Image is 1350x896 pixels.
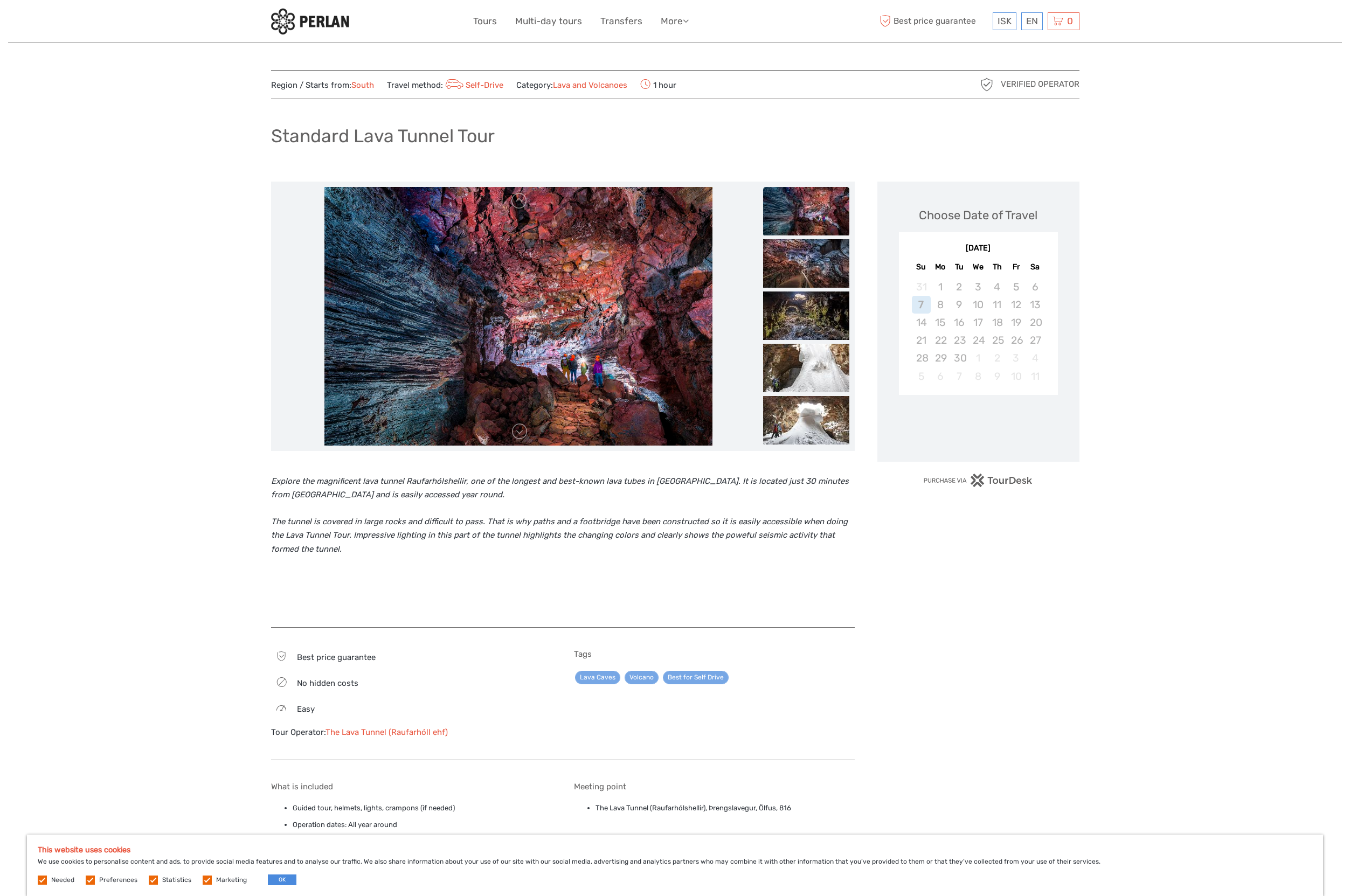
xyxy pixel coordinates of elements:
img: PurchaseViaTourDesk.png [923,474,1033,487]
a: The Lava Tunnel (Raufarhóll ehf) [326,727,448,737]
div: Su [912,260,931,274]
div: Not available Friday, September 19th, 2025 [1007,314,1026,331]
a: Lava and Volcanoes [553,80,627,90]
img: c4959f27ceac4fe49e3d0c05ff8e7a5c_slider_thumbnail.jpg [763,344,849,392]
img: 95c9160025bd412fb09f1233b7e6b674_slider_thumbnail.jpg [763,396,849,444]
div: Not available Saturday, September 6th, 2025 [1026,278,1044,296]
div: Not available Thursday, September 11th, 2025 [988,296,1007,314]
a: More [661,13,689,29]
div: Not available Saturday, October 4th, 2025 [1026,349,1044,367]
div: Not available Wednesday, October 1st, 2025 [968,349,987,367]
div: Sa [1026,260,1044,274]
div: Not available Saturday, September 27th, 2025 [1026,331,1044,349]
i: The tunnel is covered in large rocks and difficult to pass. That is why paths and a footbridge ha... [271,517,848,554]
span: Best price guarantee [877,12,990,30]
span: ISK [998,16,1012,26]
a: Volcano [625,671,659,684]
div: Loading... [975,423,982,430]
div: [DATE] [899,243,1058,254]
img: 288-6a22670a-0f57-43d8-a107-52fbc9b92f2c_logo_small.jpg [271,8,349,34]
a: Lava Caves [575,671,620,684]
div: Not available Thursday, October 2nd, 2025 [988,349,1007,367]
div: month 2025-09 [902,278,1054,385]
div: Not available Wednesday, September 10th, 2025 [968,296,987,314]
div: Not available Friday, October 3rd, 2025 [1007,349,1026,367]
div: We use cookies to personalise content and ads, to provide social media features and to analyse ou... [27,835,1323,896]
div: Mo [931,260,950,274]
div: Not available Wednesday, September 24th, 2025 [968,331,987,349]
div: Not available Friday, September 26th, 2025 [1007,331,1026,349]
div: Fr [1007,260,1026,274]
div: Not available Monday, October 6th, 2025 [931,367,950,385]
div: Not available Saturday, September 20th, 2025 [1026,314,1044,331]
img: verified_operator_grey_128.png [978,76,995,93]
span: Category: [516,80,627,91]
a: Self-Drive [443,80,504,90]
img: 41f5e62ce45a49e3a9f6dd4b0403530a_slider_thumbnail.jpg [763,187,849,235]
div: Not available Sunday, August 31st, 2025 [912,278,931,296]
div: Not available Saturday, September 13th, 2025 [1026,296,1044,314]
button: OK [268,874,296,885]
div: Tu [950,260,968,274]
div: EN [1021,12,1043,30]
h5: Tags [574,649,855,659]
div: Not available Sunday, September 21st, 2025 [912,331,931,349]
span: Easy [297,704,315,714]
a: South [351,80,374,90]
label: Preferences [99,876,137,885]
img: b7228e2475634bc7bc24cb83f3e6020f_slider_thumbnail.jpg [763,239,849,288]
div: Not available Monday, September 8th, 2025 [931,296,950,314]
a: Tours [473,13,497,29]
div: We [968,260,987,274]
div: Not available Wednesday, September 17th, 2025 [968,314,987,331]
li: Operation dates: All year around [293,819,552,831]
div: Not available Sunday, October 5th, 2025 [912,367,931,385]
li: The Lava Tunnel (Raufarhólshellir), Þrengslavegur, Ölfus, 816 [596,802,855,814]
div: Not available Tuesday, September 16th, 2025 [950,314,968,331]
div: Not available Monday, September 1st, 2025 [931,278,950,296]
div: Not available Tuesday, September 23rd, 2025 [950,331,968,349]
h5: Meeting point [574,782,855,791]
div: Not available Sunday, September 14th, 2025 [912,314,931,331]
div: Not available Friday, September 12th, 2025 [1007,296,1026,314]
span: Travel method: [387,77,504,92]
div: Not available Monday, September 29th, 2025 [931,349,950,367]
a: Transfers [600,13,642,29]
div: Not available Wednesday, October 8th, 2025 [968,367,987,385]
div: Not available Sunday, September 28th, 2025 [912,349,931,367]
div: Not available Monday, September 22nd, 2025 [931,331,950,349]
a: Best for Self Drive [663,671,729,684]
div: Not available Wednesday, September 3rd, 2025 [968,278,987,296]
div: Not available Tuesday, September 9th, 2025 [950,296,968,314]
span: Best price guarantee [297,652,376,662]
div: Not available Tuesday, October 7th, 2025 [950,367,968,385]
div: Tour Operator: [271,727,552,738]
div: Not available Tuesday, September 30th, 2025 [950,349,968,367]
div: Not available Thursday, September 25th, 2025 [988,331,1007,349]
div: Choose Date of Travel [919,207,1037,224]
span: No hidden costs [297,678,358,688]
span: 1 hour [640,77,676,92]
div: Not available Friday, October 10th, 2025 [1007,367,1026,385]
div: Not available Monday, September 15th, 2025 [931,314,950,331]
div: Not available Saturday, October 11th, 2025 [1026,367,1044,385]
h5: What is included [271,782,552,791]
div: Not available Thursday, October 9th, 2025 [988,367,1007,385]
div: Not available Thursday, September 18th, 2025 [988,314,1007,331]
img: 41f5e62ce45a49e3a9f6dd4b0403530a_main_slider.jpg [324,187,712,446]
label: Marketing [216,876,247,885]
div: Th [988,260,1007,274]
span: 0 [1065,16,1075,26]
span: Verified Operator [1001,79,1079,90]
div: Not available Tuesday, September 2nd, 2025 [950,278,968,296]
div: Not available Thursday, September 4th, 2025 [988,278,1007,296]
img: b3160bbeaadf46f287b5e25d2d2cc7f8_slider_thumbnail.jpg [763,291,849,340]
label: Statistics [162,876,191,885]
span: Region / Starts from: [271,80,374,91]
label: Needed [51,876,74,885]
h5: This website uses cookies [38,845,1312,855]
a: Multi-day tours [515,13,582,29]
h1: Standard Lava Tunnel Tour [271,125,495,147]
li: Guided tour, helmets, lights, crampons (if needed) [293,802,552,814]
i: Explore the magnificent lava tunnel Raufarhólshellir, one of the longest and best-known lava tube... [271,476,849,500]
